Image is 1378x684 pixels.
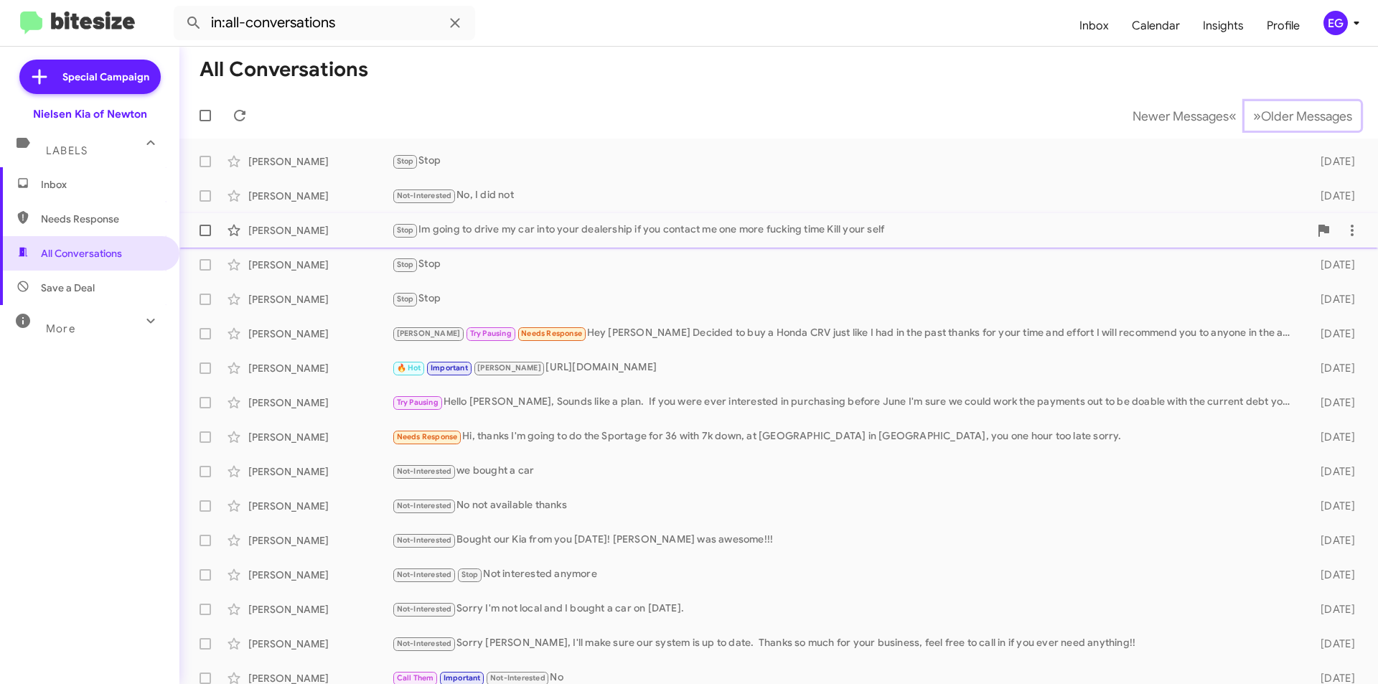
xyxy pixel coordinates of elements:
[521,329,582,338] span: Needs Response
[397,604,452,614] span: Not-Interested
[1298,189,1367,203] div: [DATE]
[392,291,1298,307] div: Stop
[392,325,1298,342] div: Hey [PERSON_NAME] Decided to buy a Honda CRV just like I had in the past thanks for your time and...
[1068,5,1120,47] a: Inbox
[1298,499,1367,513] div: [DATE]
[248,154,392,169] div: [PERSON_NAME]
[1298,395,1367,410] div: [DATE]
[1298,602,1367,617] div: [DATE]
[1133,108,1229,124] span: Newer Messages
[200,58,368,81] h1: All Conversations
[392,601,1298,617] div: Sorry I'm not local and I bought a car on [DATE].
[397,191,452,200] span: Not-Interested
[46,144,88,157] span: Labels
[1125,101,1361,131] nav: Page navigation example
[1245,101,1361,131] button: Next
[397,294,414,304] span: Stop
[248,292,392,306] div: [PERSON_NAME]
[397,225,414,235] span: Stop
[1261,108,1352,124] span: Older Messages
[1298,361,1367,375] div: [DATE]
[397,398,439,407] span: Try Pausing
[174,6,475,40] input: Search
[431,363,468,373] span: Important
[248,533,392,548] div: [PERSON_NAME]
[248,327,392,341] div: [PERSON_NAME]
[392,497,1298,514] div: No not available thanks
[397,467,452,476] span: Not-Interested
[248,568,392,582] div: [PERSON_NAME]
[1298,327,1367,341] div: [DATE]
[248,258,392,272] div: [PERSON_NAME]
[490,673,545,683] span: Not-Interested
[1298,568,1367,582] div: [DATE]
[1253,107,1261,125] span: »
[397,501,452,510] span: Not-Interested
[444,673,481,683] span: Important
[392,360,1298,376] div: [URL][DOMAIN_NAME]
[397,260,414,269] span: Stop
[248,189,392,203] div: [PERSON_NAME]
[397,639,452,648] span: Not-Interested
[1323,11,1348,35] div: EG
[248,395,392,410] div: [PERSON_NAME]
[248,361,392,375] div: [PERSON_NAME]
[461,570,479,579] span: Stop
[248,602,392,617] div: [PERSON_NAME]
[392,532,1298,548] div: Bought our Kia from you [DATE]! [PERSON_NAME] was awesome!!!
[19,60,161,94] a: Special Campaign
[248,499,392,513] div: [PERSON_NAME]
[62,70,149,84] span: Special Campaign
[397,363,421,373] span: 🔥 Hot
[1298,533,1367,548] div: [DATE]
[1120,5,1191,47] a: Calendar
[397,432,458,441] span: Needs Response
[477,363,541,373] span: [PERSON_NAME]
[392,153,1298,169] div: Stop
[41,212,163,226] span: Needs Response
[397,156,414,166] span: Stop
[1311,11,1362,35] button: EG
[392,428,1298,445] div: Hi, thanks I'm going to do the Sportage for 36 with 7k down, at [GEOGRAPHIC_DATA] in [GEOGRAPHIC_...
[1298,292,1367,306] div: [DATE]
[470,329,512,338] span: Try Pausing
[1124,101,1245,131] button: Previous
[1229,107,1237,125] span: «
[41,177,163,192] span: Inbox
[1255,5,1311,47] a: Profile
[1298,154,1367,169] div: [DATE]
[392,222,1309,238] div: Im going to drive my car into your dealership if you contact me one more fucking time Kill your self
[397,329,461,338] span: [PERSON_NAME]
[1191,5,1255,47] a: Insights
[392,394,1298,411] div: Hello [PERSON_NAME], Sounds like a plan. If you were ever interested in purchasing before June I'...
[397,535,452,545] span: Not-Interested
[392,187,1298,204] div: No, I did not
[248,430,392,444] div: [PERSON_NAME]
[46,322,75,335] span: More
[248,223,392,238] div: [PERSON_NAME]
[397,673,434,683] span: Call Them
[392,256,1298,273] div: Stop
[1298,258,1367,272] div: [DATE]
[248,637,392,651] div: [PERSON_NAME]
[397,570,452,579] span: Not-Interested
[392,566,1298,583] div: Not interested anymore
[33,107,147,121] div: Nielsen Kia of Newton
[248,464,392,479] div: [PERSON_NAME]
[1298,637,1367,651] div: [DATE]
[1298,430,1367,444] div: [DATE]
[41,281,95,295] span: Save a Deal
[392,463,1298,479] div: we bought a car
[41,246,122,261] span: All Conversations
[1298,464,1367,479] div: [DATE]
[392,635,1298,652] div: Sorry [PERSON_NAME], I'll make sure our system is up to date. Thanks so much for your business, f...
